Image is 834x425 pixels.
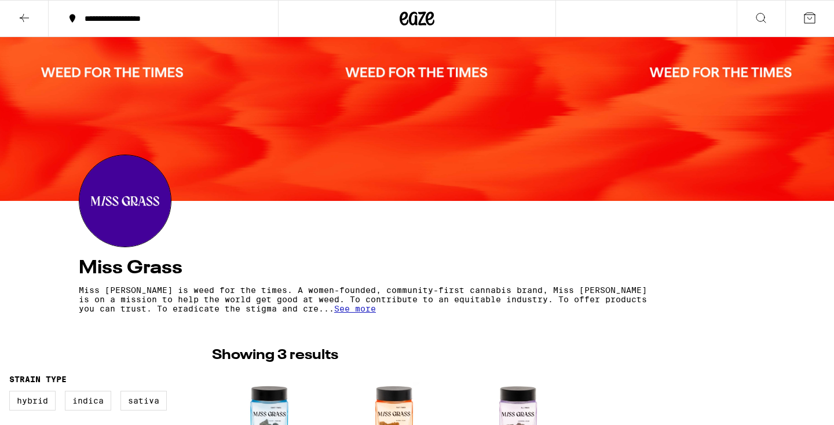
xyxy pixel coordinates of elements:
[212,346,338,365] p: Showing 3 results
[9,391,56,411] label: Hybrid
[79,155,171,247] img: Miss Grass logo
[120,391,167,411] label: Sativa
[65,391,111,411] label: Indica
[334,304,376,313] span: See more
[79,259,755,277] h4: Miss Grass
[9,375,67,384] legend: Strain Type
[79,285,653,313] p: Miss [PERSON_NAME] is weed for the times. A women-founded, community-first cannabis brand, Miss [...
